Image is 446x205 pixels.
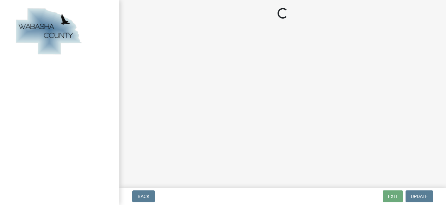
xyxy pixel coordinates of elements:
button: Back [132,190,155,202]
button: Exit [383,190,403,202]
span: Back [138,194,150,199]
img: Wabasha County, Minnesota [13,7,84,57]
button: Update [406,190,433,202]
span: Update [411,194,428,199]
